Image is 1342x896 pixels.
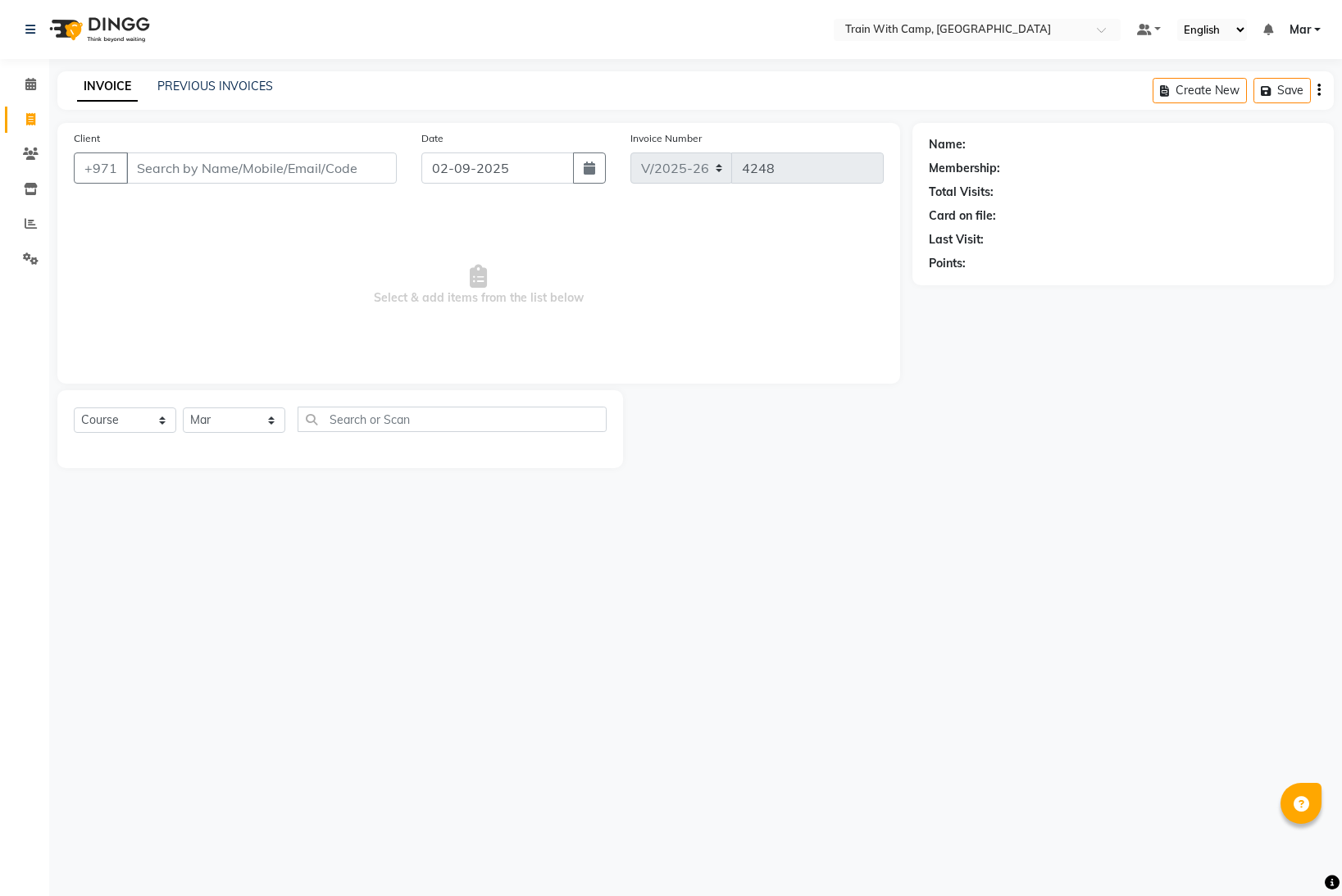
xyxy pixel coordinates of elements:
div: Total Visits: [929,184,994,201]
div: Name: [929,136,966,153]
input: Search by Name/Mobile/Email/Code [126,152,397,184]
div: Points: [929,255,966,272]
button: Create New [1153,78,1247,103]
label: Date [421,131,444,146]
div: Last Visit: [929,231,984,248]
a: INVOICE [77,72,138,102]
div: Card on file: [929,207,996,225]
input: Search or Scan [298,407,607,432]
label: Invoice Number [630,131,702,146]
span: Mar [1290,21,1311,39]
span: Select & add items from the list below [74,203,884,367]
a: PREVIOUS INVOICES [157,79,273,93]
button: +971 [74,152,128,184]
label: Client [74,131,100,146]
div: Membership: [929,160,1000,177]
button: Save [1253,78,1311,103]
img: logo [42,7,154,52]
iframe: chat widget [1273,830,1326,880]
